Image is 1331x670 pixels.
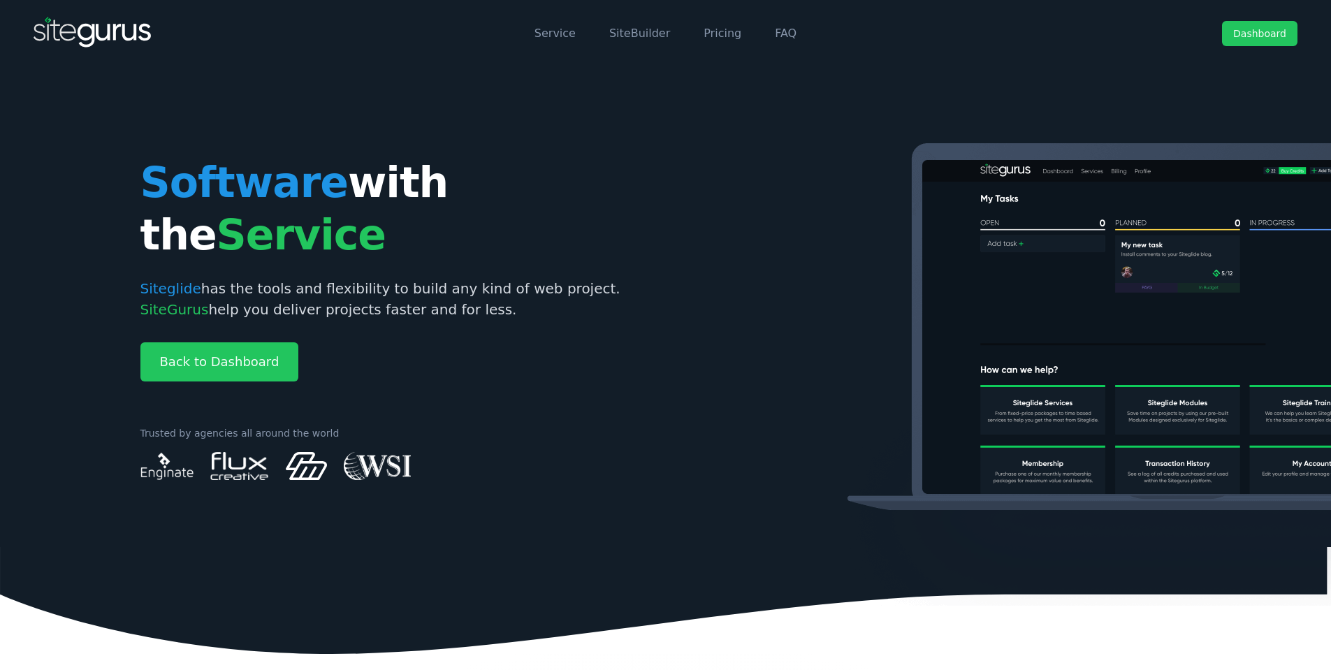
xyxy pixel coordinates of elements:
[140,301,209,318] span: SiteGurus
[1222,21,1297,46] a: Dashboard
[140,158,348,207] span: Software
[217,210,386,259] span: Service
[140,278,655,320] p: has the tools and flexibility to build any kind of web project. help you deliver projects faster ...
[609,27,670,40] a: SiteBuilder
[140,156,655,261] h1: with the
[140,426,655,441] p: Trusted by agencies all around the world
[704,27,741,40] a: Pricing
[140,342,299,381] a: Back to Dashboard
[34,17,152,50] img: SiteGurus Logo
[775,27,797,40] a: FAQ
[534,27,576,40] a: Service
[140,280,201,297] span: Siteglide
